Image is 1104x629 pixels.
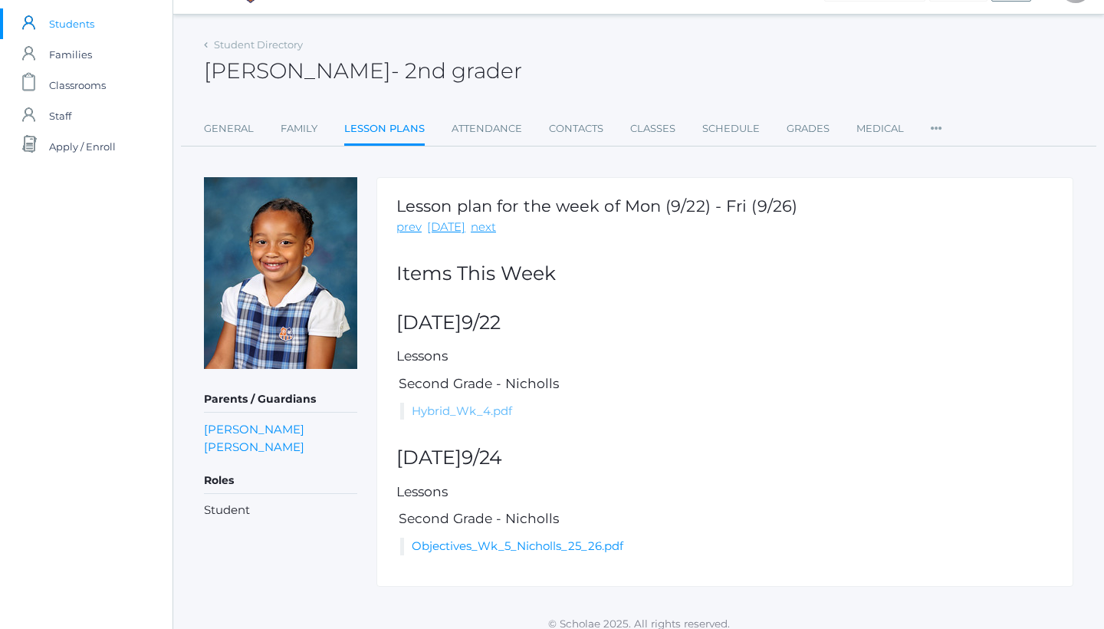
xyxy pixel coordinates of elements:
a: Medical [856,114,904,144]
span: 9/22 [462,311,501,334]
li: Student [204,502,357,519]
a: Schedule [702,114,760,144]
h5: Second Grade - Nicholls [396,512,1053,526]
a: prev [396,219,422,236]
span: Classrooms [49,70,106,100]
span: Staff [49,100,71,131]
img: Eliana Waite [204,177,357,369]
a: [PERSON_NAME] [204,420,304,438]
a: [PERSON_NAME] [204,438,304,456]
h2: Items This Week [396,263,1053,285]
a: Contacts [549,114,603,144]
h2: [DATE] [396,312,1053,334]
a: General [204,114,254,144]
a: Student Directory [214,38,303,51]
a: Objectives_Wk_5_Nicholls_25_26.pdf [412,538,623,553]
span: 9/24 [462,446,502,469]
a: Lesson Plans [344,114,425,147]
a: Grades [787,114,830,144]
a: Attendance [452,114,522,144]
span: Families [49,39,92,70]
h2: [DATE] [396,447,1053,469]
span: Students [49,8,94,39]
a: Classes [630,114,675,144]
h1: Lesson plan for the week of Mon (9/22) - Fri (9/26) [396,197,797,215]
a: [DATE] [427,219,465,236]
h5: Lessons [396,349,1053,364]
h2: [PERSON_NAME] [204,59,522,83]
h5: Lessons [396,485,1053,499]
a: next [471,219,496,236]
a: Family [281,114,317,144]
span: - 2nd grader [391,58,522,84]
a: Hybrid_Wk_4.pdf [412,403,512,418]
h5: Second Grade - Nicholls [396,377,1053,391]
h5: Parents / Guardians [204,387,357,413]
span: Apply / Enroll [49,131,116,162]
h5: Roles [204,468,357,494]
